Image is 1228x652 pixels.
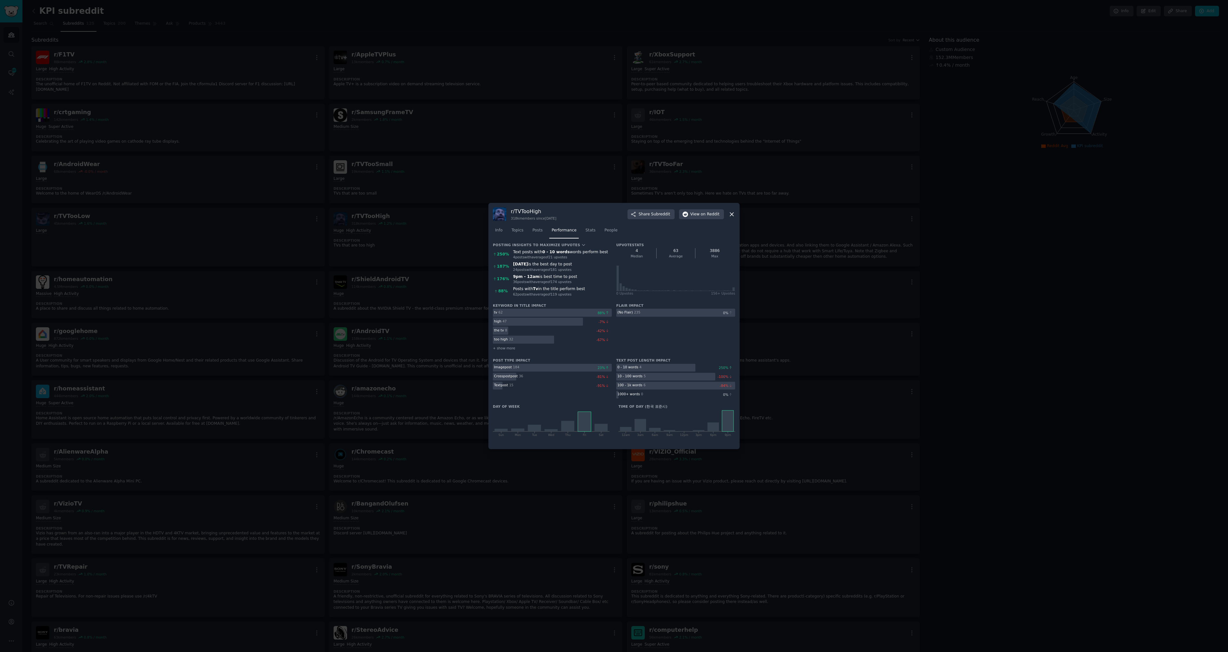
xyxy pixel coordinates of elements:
[652,434,658,437] tspan: 6am
[502,319,507,323] div: 47
[513,262,528,266] b: [DATE]
[634,310,640,314] div: 235
[701,212,719,217] span: on Reddit
[711,291,735,296] div: 156+ Upvotes
[497,276,509,282] div: 176 %
[497,252,509,257] div: 250 %
[643,374,646,378] div: 5
[618,404,735,409] h3: Time of day ( 한국 표준시 )
[509,225,526,238] a: Topics
[493,358,612,363] h3: Post Type Impact
[513,274,612,280] div: is best time to post
[695,434,702,437] tspan: 3pm
[498,434,504,437] tspan: Sun
[583,225,598,238] a: Stats
[552,228,577,233] span: Performance
[583,434,586,437] tspan: Fri
[509,383,513,387] div: 15
[513,274,539,279] b: 9pm - 12am
[719,365,735,370] div: 250 %
[494,337,508,341] div: too high
[616,291,633,296] div: 0 Upvote s
[498,288,508,294] div: 88 %
[509,337,513,341] div: 32
[513,267,612,272] div: 24 post s with average of 181 upvote s
[493,346,515,350] span: + show more
[596,374,612,379] div: -81 %
[690,212,719,217] span: View
[598,365,612,370] div: 23 %
[596,383,612,388] div: -91 %
[513,262,612,267] div: is the best day to post
[659,248,693,254] div: 63
[511,228,523,233] span: Topics
[618,374,643,378] div: 10 - 100 words
[513,286,612,292] div: Posts with in the title perform best
[599,320,612,324] div: -7 %
[698,248,732,254] div: 3886
[596,329,612,333] div: -42 %
[494,374,518,378] div: Crosspost post
[493,303,612,308] h3: Keyword in title impact
[616,358,735,363] h3: Text Post Length Impact
[511,216,556,221] div: 318k members since [DATE]
[698,254,732,258] div: Max
[532,434,537,437] tspan: Tue
[513,365,519,369] div: 184
[598,311,612,315] div: 88 %
[616,303,735,308] h3: Flair impact
[532,228,543,233] span: Posts
[495,228,502,233] span: Info
[723,392,735,397] div: 0 %
[505,328,507,332] div: 8
[627,209,675,220] button: ShareSubreddit
[494,328,504,332] div: the tv
[494,319,502,323] div: high
[618,392,640,396] div: 1000+ words
[515,434,521,437] tspan: Mon
[618,383,643,387] div: 100 - 1k words
[618,310,633,314] div: (No Flair)
[718,374,735,379] div: -100 %
[494,310,497,314] div: tv
[666,434,673,437] tspan: 9am
[493,404,610,409] h3: Day of week
[519,374,523,378] div: 36
[513,255,612,259] div: 4 post s with average of 21 upvote s
[679,209,724,220] button: Viewon Reddit
[542,250,569,254] b: 0 - 10 words
[530,225,545,238] a: Posts
[659,254,693,258] div: Average
[725,434,731,437] tspan: 9pm
[637,434,643,437] tspan: 3am
[494,383,508,387] div: Text post
[561,243,580,247] span: Upvotes
[651,212,670,217] span: Subreddit
[561,243,586,247] button: Upvotes
[497,264,509,270] div: 187 %
[618,365,638,369] div: 0 - 10 words
[643,383,646,387] div: 6
[493,243,560,247] div: Posting Insights to maximize
[565,434,571,437] tspan: Thu
[599,434,604,437] tspan: Sat
[493,207,506,221] img: TVTooHigh
[604,228,618,233] span: People
[511,208,556,215] h3: r/ TVTooHigh
[639,365,642,369] div: 4
[720,383,735,388] div: -84 %
[498,310,502,314] div: 62
[723,311,735,315] div: 0 %
[602,225,620,238] a: People
[494,365,512,369] div: Image post
[513,280,612,284] div: 36 post s with average of 174 upvote s
[533,287,538,291] b: Tv
[513,292,612,297] div: 62 post s with average of 119 upvote s
[641,392,643,396] div: 0
[616,243,644,247] h3: Upvote Stats
[620,254,654,258] div: Median
[710,434,717,437] tspan: 6pm
[585,228,595,233] span: Stats
[620,248,654,254] div: 4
